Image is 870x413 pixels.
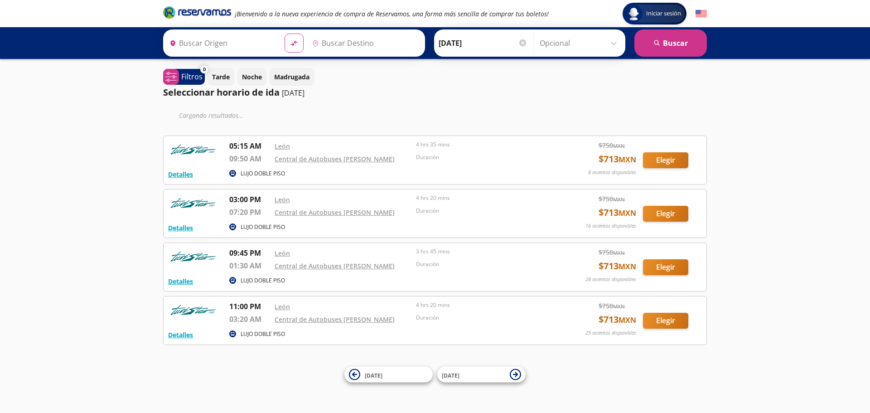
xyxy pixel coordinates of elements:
[416,301,553,309] p: 4 hrs 20 mins
[599,194,625,204] span: $ 750
[229,207,270,218] p: 07:20 PM
[274,72,309,82] p: Madrugada
[275,155,395,163] a: Central de Autobuses [PERSON_NAME]
[168,248,218,266] img: RESERVAMOS
[643,313,688,329] button: Elegir
[643,9,685,18] span: Iniciar sesión
[168,141,218,159] img: RESERVAMOS
[168,301,218,319] img: RESERVAMOS
[163,5,231,19] i: Brand Logo
[168,277,193,286] button: Detalles
[229,194,270,205] p: 03:00 PM
[416,141,553,149] p: 4 hrs 35 mins
[365,371,382,379] span: [DATE]
[179,111,244,120] em: Cargando resultados ...
[643,206,688,222] button: Elegir
[241,223,285,231] p: LUJO DOBLE PISO
[212,72,230,82] p: Tarde
[643,152,688,168] button: Elegir
[696,8,707,19] button: English
[229,141,270,151] p: 05:15 AM
[613,249,625,256] small: MXN
[344,367,433,383] button: [DATE]
[168,223,193,233] button: Detalles
[619,155,636,165] small: MXN
[416,194,553,202] p: 4 hrs 20 mins
[229,153,270,164] p: 09:50 AM
[599,301,625,311] span: $ 750
[599,152,636,166] span: $ 713
[203,66,206,73] span: 0
[619,262,636,272] small: MXN
[585,329,636,337] p: 25 asientos disponibles
[416,248,553,256] p: 3 hrs 45 mins
[229,301,270,312] p: 11:00 PM
[163,69,205,85] button: 0Filtros
[242,72,262,82] p: Noche
[442,371,459,379] span: [DATE]
[613,303,625,310] small: MXN
[585,276,636,283] p: 28 asientos disponibles
[275,208,395,217] a: Central de Autobuses [PERSON_NAME]
[168,170,193,179] button: Detalles
[282,87,304,98] p: [DATE]
[585,222,636,230] p: 16 asientos disponibles
[599,248,625,257] span: $ 750
[235,10,549,18] em: ¡Bienvenido a la nueva experiencia de compra de Reservamos, una forma más sencilla de comprar tus...
[269,68,314,86] button: Madrugada
[275,249,290,258] a: León
[275,315,395,324] a: Central de Autobuses [PERSON_NAME]
[599,259,636,273] span: $ 713
[241,170,285,178] p: LUJO DOBLE PISO
[416,260,553,268] p: Duración
[163,86,280,99] p: Seleccionar horario de ida
[599,141,625,150] span: $ 750
[229,260,270,271] p: 01:30 AM
[437,367,526,383] button: [DATE]
[163,5,231,22] a: Brand Logo
[207,68,235,86] button: Tarde
[229,314,270,325] p: 03:20 AM
[416,153,553,161] p: Duración
[181,71,203,82] p: Filtros
[275,302,290,311] a: León
[540,32,621,54] input: Opcional
[309,32,420,54] input: Buscar Destino
[275,195,290,204] a: León
[275,142,290,151] a: León
[619,315,636,325] small: MXN
[416,207,553,215] p: Duración
[168,194,218,212] img: RESERVAMOS
[275,262,395,270] a: Central de Autobuses [PERSON_NAME]
[237,68,267,86] button: Noche
[588,169,636,176] p: 8 asientos disponibles
[599,206,636,219] span: $ 713
[241,277,285,285] p: LUJO DOBLE PISO
[168,330,193,340] button: Detalles
[439,32,527,54] input: Elegir Fecha
[241,330,285,338] p: LUJO DOBLE PISO
[599,313,636,326] span: $ 713
[166,32,277,54] input: Buscar Origen
[613,196,625,203] small: MXN
[416,314,553,322] p: Duración
[619,208,636,218] small: MXN
[613,142,625,149] small: MXN
[229,248,270,258] p: 09:45 PM
[643,259,688,275] button: Elegir
[634,29,707,57] button: Buscar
